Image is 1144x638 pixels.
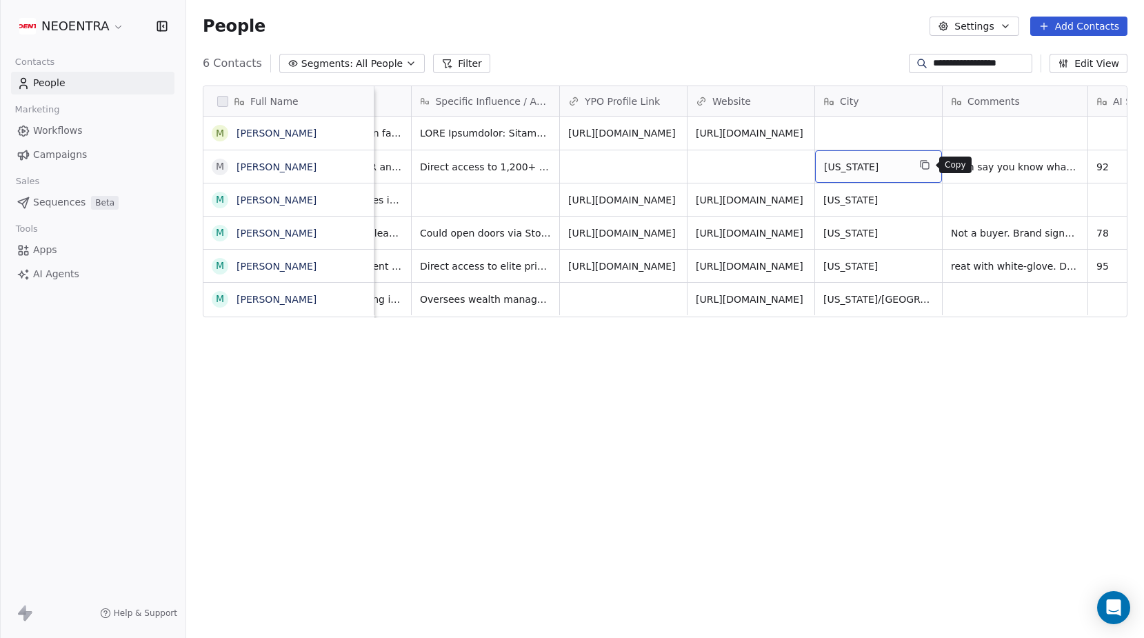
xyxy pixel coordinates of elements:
div: Specific Influence / Access [412,86,559,116]
span: [US_STATE] [823,226,934,240]
span: [US_STATE] [823,259,934,273]
span: All People [356,57,403,71]
div: M [216,226,224,240]
span: Marketing [9,99,66,120]
div: Open Intercom Messenger [1097,591,1130,624]
div: M [216,159,224,174]
span: Sales [10,171,46,192]
a: [URL][DOMAIN_NAME] [696,294,803,305]
span: Tools [10,219,43,239]
span: Campaigns [33,148,87,162]
button: NEOENTRA [17,14,127,38]
span: Not a buyer. Brand signal + door opener. Feels BlackRock-tier credible but not deep on cognitive/... [951,226,1079,240]
span: Could open doors via Stonepeak LPs, BlackRock alumni, or elite family offices exposed to infrastr... [420,226,551,240]
button: Filter [433,54,490,73]
span: 6 Contacts [203,55,262,72]
span: Help & Support [114,608,177,619]
a: [URL][DOMAIN_NAME] [568,228,676,239]
span: I can say you know what invite only is and my product is like Tiger 21-invite only. I am stating ... [951,160,1079,174]
span: Specific Influence / Access [435,94,551,108]
span: reat with white-glove. Do NOT hard pitch. Instead, ask for insight into how UHNW clients adopt “m... [951,259,1079,273]
a: [PERSON_NAME] [237,195,317,206]
a: [PERSON_NAME] [237,294,317,305]
span: Workflows [33,123,83,138]
a: [URL][DOMAIN_NAME] [568,195,676,206]
a: SequencesBeta [11,191,174,214]
div: Website [688,86,814,116]
button: Settings [930,17,1018,36]
button: Add Contacts [1030,17,1127,36]
span: Contacts [9,52,61,72]
div: YPO Profile Link [560,86,687,116]
span: Direct access to elite private wealth families, top-tier advisors, and estate planning infrastruc... [420,259,551,273]
a: [URL][DOMAIN_NAME] [696,261,803,272]
a: AI Agents [11,263,174,286]
span: People [33,76,66,90]
span: Direct access to 1,200+ members controlling over $150B+ in personal assets [420,160,551,174]
img: Additional.svg [19,18,36,34]
a: Help & Support [100,608,177,619]
a: [URL][DOMAIN_NAME] [568,261,676,272]
a: [PERSON_NAME] [237,228,317,239]
div: City [815,86,942,116]
div: M [216,192,224,207]
span: People [203,16,265,37]
span: AI Agents [33,267,79,281]
a: [URL][DOMAIN_NAME] [568,128,676,139]
a: [PERSON_NAME] [237,161,317,172]
div: M [216,126,224,141]
a: [URL][DOMAIN_NAME] [696,128,803,139]
a: People [11,72,174,94]
div: M [216,259,224,273]
span: YPO Profile Link [585,94,660,108]
span: Beta [91,196,119,210]
span: Oversees wealth management for UHNW families; deep elite financial connections [420,292,551,306]
span: [US_STATE]/[GEOGRAPHIC_DATA] [823,292,934,306]
span: NEOENTRA [41,17,110,35]
a: Apps [11,239,174,261]
a: [URL][DOMAIN_NAME] [696,195,803,206]
span: Segments: [301,57,353,71]
span: Apps [33,243,57,257]
div: Comments [943,86,1087,116]
a: [PERSON_NAME] [237,261,317,272]
div: Full Name [203,86,374,116]
span: Sequences [33,195,86,210]
span: City [840,94,859,108]
span: Full Name [250,94,299,108]
span: Comments [967,94,1020,108]
a: Campaigns [11,143,174,166]
div: grid [203,117,374,615]
a: [PERSON_NAME] [237,128,317,139]
a: Workflows [11,119,174,142]
span: LORE Ipsumdolor: Sitame conse ADI ELITS 17 doeius (TEM 4, 46, 72) inci u Labore Etdolo magna , al... [420,126,551,140]
a: [URL][DOMAIN_NAME] [696,228,803,239]
div: M [216,292,224,306]
p: Copy [945,159,966,170]
span: [US_STATE] [823,193,934,207]
span: [US_STATE] [824,160,908,174]
button: Edit View [1050,54,1127,73]
span: Website [712,94,751,108]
